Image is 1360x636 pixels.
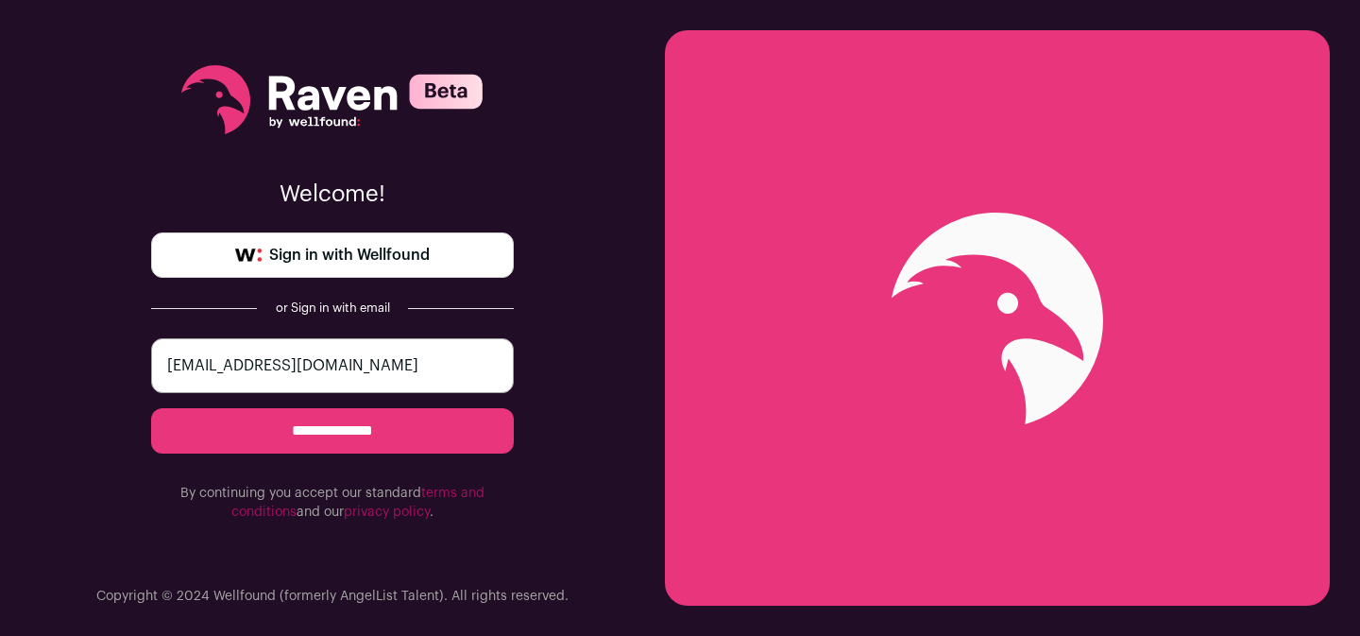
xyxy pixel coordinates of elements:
p: Copyright © 2024 Wellfound (formerly AngelList Talent). All rights reserved. [96,587,569,606]
p: By continuing you accept our standard and our . [151,484,514,522]
a: privacy policy [344,506,430,519]
span: Sign in with Wellfound [269,244,430,266]
img: wellfound-symbol-flush-black-fb3c872781a75f747ccb3a119075da62bfe97bd399995f84a933054e44a575c4.png [235,249,262,262]
p: Welcome! [151,180,514,210]
div: or Sign in with email [272,301,393,316]
a: Sign in with Wellfound [151,232,514,278]
input: email@example.com [151,338,514,393]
